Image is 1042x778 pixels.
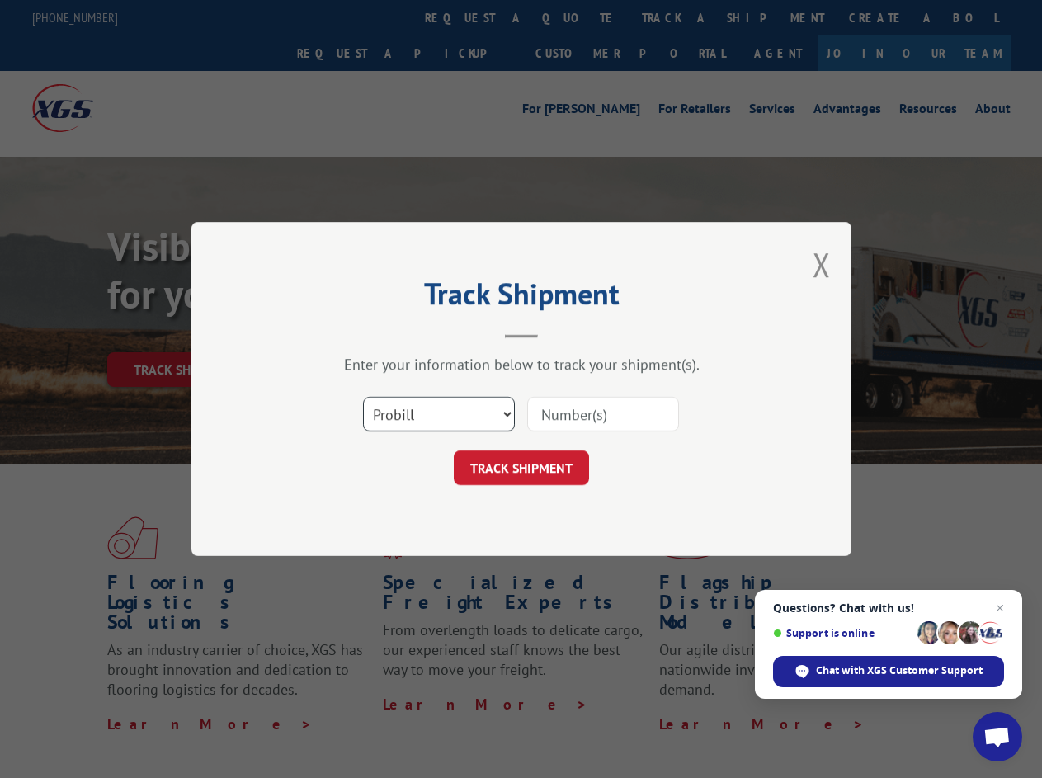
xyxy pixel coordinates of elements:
[773,627,912,639] span: Support is online
[454,450,589,485] button: TRACK SHIPMENT
[773,601,1004,615] span: Questions? Chat with us!
[773,656,1004,687] div: Chat with XGS Customer Support
[813,243,831,286] button: Close modal
[973,712,1022,761] div: Open chat
[274,355,769,374] div: Enter your information below to track your shipment(s).
[990,598,1010,618] span: Close chat
[816,663,983,678] span: Chat with XGS Customer Support
[274,282,769,314] h2: Track Shipment
[527,397,679,431] input: Number(s)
